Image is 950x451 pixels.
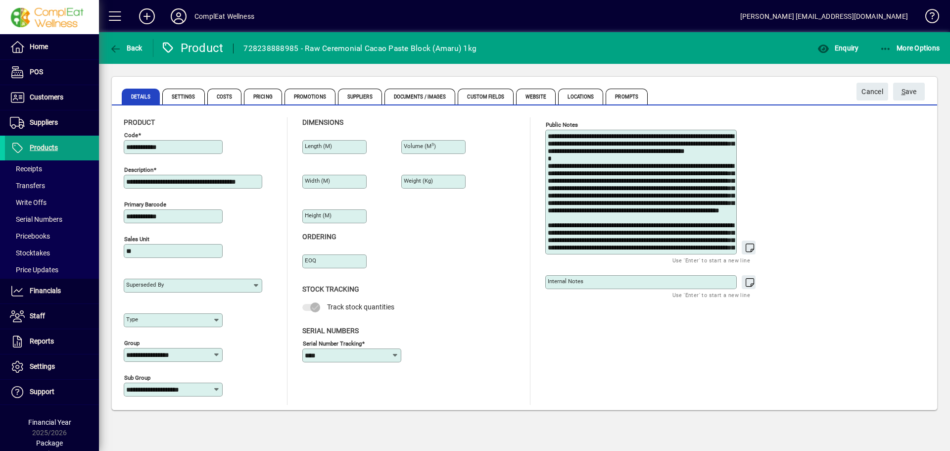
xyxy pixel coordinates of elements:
button: Profile [163,7,194,25]
mat-label: Public Notes [546,121,578,128]
span: Price Updates [10,266,58,274]
button: Back [107,39,145,57]
span: Track stock quantities [327,303,394,311]
mat-hint: Use 'Enter' to start a new line [672,289,750,301]
mat-label: Sales unit [124,236,149,243]
span: Stock Tracking [302,285,359,293]
span: Serial Numbers [302,327,359,335]
span: Custom Fields [458,89,513,104]
span: Product [124,118,155,126]
span: Stocktakes [10,249,50,257]
a: POS [5,60,99,85]
mat-label: Height (m) [305,212,332,219]
span: Documents / Images [384,89,456,104]
mat-label: Width (m) [305,177,330,184]
span: Receipts [10,165,42,173]
span: Dimensions [302,118,343,126]
span: Ordering [302,233,336,241]
a: Customers [5,85,99,110]
a: Knowledge Base [918,2,938,34]
span: Suppliers [30,118,58,126]
mat-hint: Use 'Enter' to start a new line [672,254,750,266]
div: [PERSON_NAME] [EMAIL_ADDRESS][DOMAIN_NAME] [740,8,908,24]
span: Staff [30,312,45,320]
a: Stocktakes [5,245,99,261]
span: Package [36,439,63,447]
a: Home [5,35,99,59]
span: Financials [30,287,61,295]
mat-label: Length (m) [305,143,332,150]
mat-label: Internal Notes [548,278,583,285]
span: Write Offs [10,199,47,206]
mat-label: Weight (Kg) [404,177,433,184]
span: Cancel [861,84,883,100]
span: Support [30,388,54,396]
mat-label: Description [124,166,153,173]
a: Transfers [5,177,99,194]
a: Write Offs [5,194,99,211]
span: Products [30,144,58,151]
mat-label: Sub group [124,374,150,381]
span: Financial Year [28,418,71,426]
mat-label: EOQ [305,257,316,264]
span: Back [109,44,142,52]
span: Customers [30,93,63,101]
span: S [902,88,905,96]
span: Costs [207,89,242,104]
span: Reports [30,337,54,345]
a: Receipts [5,160,99,177]
span: Website [516,89,556,104]
span: Pricebooks [10,232,50,240]
a: Suppliers [5,110,99,135]
a: Serial Numbers [5,211,99,228]
span: Prompts [606,89,648,104]
span: Details [122,89,160,104]
mat-label: Code [124,132,138,139]
span: POS [30,68,43,76]
sup: 3 [431,142,434,147]
mat-label: Superseded by [126,281,164,288]
mat-label: Volume (m ) [404,143,436,150]
button: Cancel [856,83,888,100]
button: Enquiry [815,39,861,57]
a: Settings [5,354,99,379]
app-page-header-button: Back [99,39,153,57]
mat-label: Group [124,340,140,347]
span: Serial Numbers [10,215,62,223]
span: Enquiry [817,44,858,52]
div: ComplEat Wellness [194,8,254,24]
span: ave [902,84,917,100]
a: Financials [5,279,99,303]
a: Pricebooks [5,228,99,245]
a: Support [5,380,99,404]
mat-label: Type [126,316,138,323]
button: More Options [877,39,943,57]
span: Promotions [285,89,335,104]
span: Locations [558,89,603,104]
a: Price Updates [5,261,99,278]
button: Add [131,7,163,25]
mat-label: Primary barcode [124,201,166,208]
span: Transfers [10,182,45,190]
span: Home [30,43,48,50]
a: Staff [5,304,99,329]
span: Settings [30,362,55,370]
span: Settings [162,89,205,104]
span: Pricing [244,89,282,104]
span: Suppliers [338,89,382,104]
mat-label: Serial Number tracking [303,340,362,347]
div: 728238888985 - Raw Ceremonial Cacao Paste Block (Amaru) 1kg [243,41,476,56]
a: Reports [5,329,99,354]
div: Product [161,40,224,56]
button: Save [893,83,925,100]
span: More Options [880,44,940,52]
